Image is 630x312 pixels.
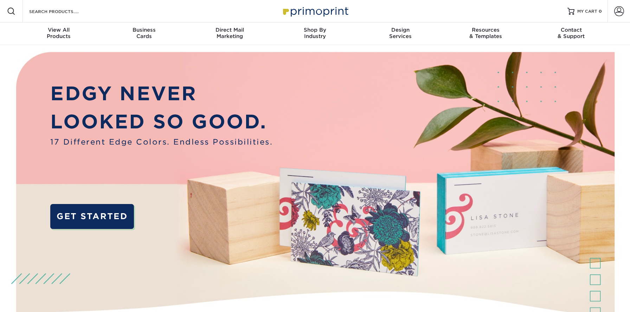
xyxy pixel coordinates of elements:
[187,23,272,45] a: Direct MailMarketing
[16,23,102,45] a: View AllProducts
[16,27,102,39] div: Products
[528,23,614,45] a: Contact& Support
[358,23,443,45] a: DesignServices
[280,4,350,19] img: Primoprint
[50,108,273,136] p: LOOKED SO GOOD.
[272,27,358,39] div: Industry
[528,27,614,39] div: & Support
[102,27,187,39] div: Cards
[28,7,97,15] input: SEARCH PRODUCTS.....
[443,27,528,39] div: & Templates
[272,23,358,45] a: Shop ByIndustry
[272,27,358,33] span: Shop By
[443,23,528,45] a: Resources& Templates
[50,204,134,229] a: GET STARTED
[50,136,273,147] span: 17 Different Edge Colors. Endless Possibilities.
[50,79,273,108] p: EDGY NEVER
[358,27,443,39] div: Services
[102,27,187,33] span: Business
[187,27,272,39] div: Marketing
[577,8,597,14] span: MY CART
[16,27,102,33] span: View All
[528,27,614,33] span: Contact
[102,23,187,45] a: BusinessCards
[443,27,528,33] span: Resources
[187,27,272,33] span: Direct Mail
[599,9,602,14] span: 0
[358,27,443,33] span: Design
